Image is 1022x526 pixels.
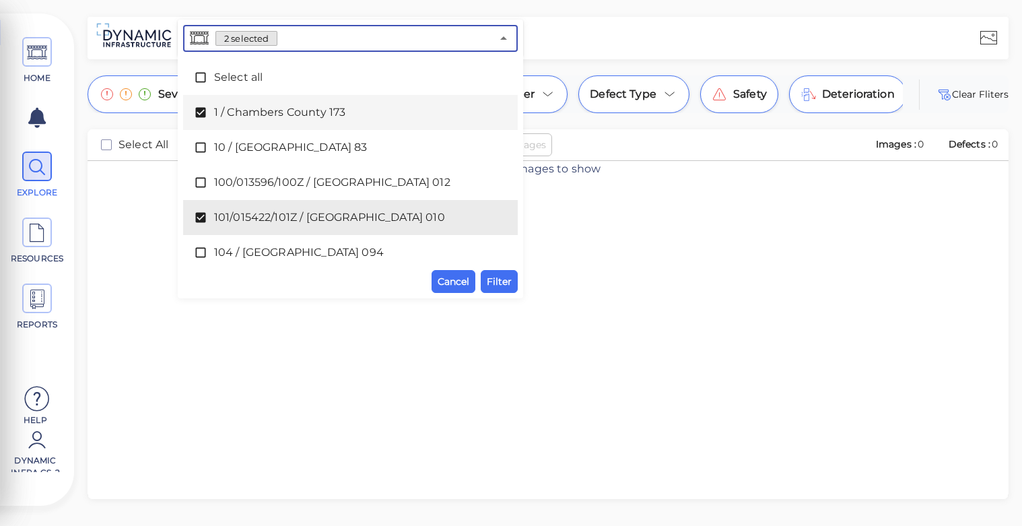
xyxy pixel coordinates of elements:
[590,86,656,102] span: Defect Type
[432,270,475,293] button: Cancel
[7,455,64,472] span: Dynamic Infra CS-2
[216,32,277,45] span: 2 selected
[214,104,487,121] span: 1 / Chambers County 173
[7,284,67,331] a: REPORTS
[992,138,998,150] span: 0
[9,187,66,199] span: EXPLORE
[822,86,895,102] span: Deterioration
[965,465,1012,516] iframe: Chat
[214,69,487,86] span: Select all
[214,209,487,226] span: 101/015422/101Z / [GEOGRAPHIC_DATA] 010
[9,253,66,265] span: RESOURCES
[494,29,513,48] button: Close
[7,152,67,199] a: EXPLORE
[9,72,66,84] span: HOME
[875,138,918,150] span: Images :
[7,414,64,425] span: Help
[918,138,924,150] span: 0
[947,138,992,150] span: Defects :
[936,86,1009,102] button: Clear Fliters
[496,162,601,175] span: No images to show
[733,86,767,102] span: Safety
[7,218,67,265] a: RESOURCES
[481,270,518,293] button: Filter
[7,37,67,84] a: HOME
[158,86,202,102] span: Severity
[118,137,169,153] span: Select All
[487,273,512,290] span: Filter
[438,273,469,290] span: Cancel
[214,244,487,261] span: 104 / [GEOGRAPHIC_DATA] 094
[9,319,66,331] span: REPORTS
[214,139,487,156] span: 10 / [GEOGRAPHIC_DATA] 83
[214,174,487,191] span: 100/013596/100Z / [GEOGRAPHIC_DATA] 012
